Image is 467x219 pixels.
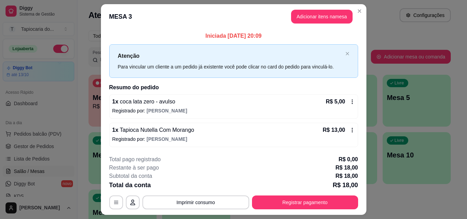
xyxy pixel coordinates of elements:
[109,180,151,190] p: Total da conta
[323,126,345,134] p: R$ 13,00
[112,98,175,106] p: 1 x
[118,52,343,60] p: Atenção
[336,164,358,172] p: R$ 18,00
[112,126,194,134] p: 1 x
[109,164,159,172] p: Restante à ser pago
[109,155,161,164] p: Total pago registrado
[118,127,194,133] span: Tapioca Nutella Com Morango
[109,83,358,92] h2: Resumo do pedido
[291,10,353,24] button: Adicionar itens namesa
[101,4,366,29] header: MESA 3
[109,32,358,40] p: Iniciada [DATE] 20:09
[147,108,187,113] span: [PERSON_NAME]
[326,98,345,106] p: R$ 5,00
[252,195,358,209] button: Registrar pagamento
[118,99,175,104] span: coca lata zero - avulso
[112,136,355,143] p: Registrado por:
[112,107,355,114] p: Registrado por:
[338,155,358,164] p: R$ 0,00
[345,52,349,56] button: close
[118,63,343,71] div: Para vincular um cliente a um pedido já existente você pode clicar no card do pedido para vinculá...
[109,172,152,180] p: Subtotal da conta
[333,180,358,190] p: R$ 18,00
[354,6,365,17] button: Close
[147,136,187,142] span: [PERSON_NAME]
[142,195,249,209] button: Imprimir consumo
[336,172,358,180] p: R$ 18,00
